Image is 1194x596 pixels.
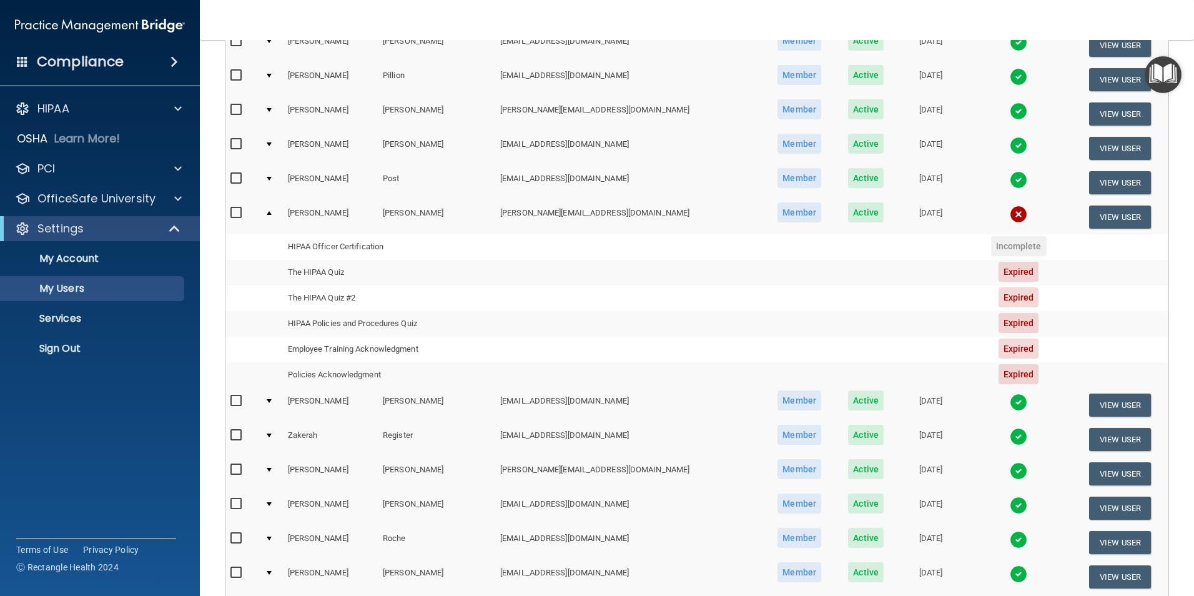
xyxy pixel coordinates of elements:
span: Member [777,528,821,548]
a: PCI [15,161,182,176]
td: Policies Acknowledgment [283,362,496,388]
p: Learn More! [54,131,121,146]
td: [DATE] [896,131,965,166]
td: [PERSON_NAME] [378,200,495,234]
img: tick.e7d51cea.svg [1010,462,1027,480]
td: Register [378,422,495,457]
img: cross.ca9f0e7f.svg [1010,206,1027,223]
a: Terms of Use [16,544,68,556]
td: Employee Training Acknowledgment [283,337,496,362]
span: Member [777,31,821,51]
td: [DATE] [896,525,965,560]
td: [PERSON_NAME] [283,131,378,166]
td: The HIPAA Quiz [283,260,496,286]
span: Member [777,99,821,119]
span: Member [777,202,821,222]
span: Member [777,459,821,479]
td: [PERSON_NAME][EMAIL_ADDRESS][DOMAIN_NAME] [495,200,764,234]
button: View User [1089,102,1151,126]
span: Active [848,99,884,119]
a: Privacy Policy [83,544,139,556]
td: [EMAIL_ADDRESS][DOMAIN_NAME] [495,422,764,457]
span: Member [777,562,821,582]
button: View User [1089,137,1151,160]
span: Active [848,202,884,222]
td: [EMAIL_ADDRESS][DOMAIN_NAME] [495,28,764,62]
p: PCI [37,161,55,176]
td: [PERSON_NAME] [283,200,378,234]
td: HIPAA Policies and Procedures Quiz [283,311,496,337]
td: [PERSON_NAME] [378,560,495,594]
span: Member [777,390,821,410]
span: Expired [999,313,1039,333]
td: [PERSON_NAME] [378,131,495,166]
td: The HIPAA Quiz #2 [283,286,496,311]
td: [DATE] [896,422,965,457]
p: My Users [8,282,179,295]
p: Sign Out [8,342,179,355]
td: [PERSON_NAME] [283,97,378,131]
p: HIPAA [37,101,69,116]
span: Active [848,390,884,410]
td: [PERSON_NAME] [283,166,378,200]
td: [PERSON_NAME] [283,491,378,525]
span: Expired [999,364,1039,384]
button: View User [1089,34,1151,57]
span: Member [777,494,821,514]
td: [EMAIL_ADDRESS][DOMAIN_NAME] [495,560,764,594]
p: Settings [37,221,84,236]
a: OfficeSafe University [15,191,182,206]
td: [PERSON_NAME] [283,525,378,560]
td: Zakerah [283,422,378,457]
p: Services [8,312,179,325]
td: [DATE] [896,388,965,422]
td: [EMAIL_ADDRESS][DOMAIN_NAME] [495,62,764,97]
td: [PERSON_NAME] [283,457,378,491]
span: Member [777,134,821,154]
span: Expired [999,287,1039,307]
td: [EMAIL_ADDRESS][DOMAIN_NAME] [495,166,764,200]
td: [PERSON_NAME] [283,28,378,62]
td: [EMAIL_ADDRESS][DOMAIN_NAME] [495,491,764,525]
span: Member [777,168,821,188]
td: [PERSON_NAME] [378,97,495,131]
td: HIPAA Officer Certification [283,234,496,260]
p: OSHA [17,131,48,146]
img: PMB logo [15,13,185,38]
td: [EMAIL_ADDRESS][DOMAIN_NAME] [495,525,764,560]
td: Roche [378,525,495,560]
td: [DATE] [896,560,965,594]
span: Member [777,425,821,445]
img: tick.e7d51cea.svg [1010,531,1027,549]
td: Post [378,166,495,200]
span: Active [848,459,884,479]
td: [PERSON_NAME] [378,491,495,525]
span: Active [848,65,884,85]
a: Settings [15,221,181,236]
span: Active [848,31,884,51]
span: Active [848,528,884,548]
td: [PERSON_NAME] [283,560,378,594]
td: [DATE] [896,491,965,525]
span: Active [848,134,884,154]
h4: Compliance [37,53,124,71]
span: Active [848,425,884,445]
button: View User [1089,171,1151,194]
img: tick.e7d51cea.svg [1010,394,1027,411]
span: Active [848,562,884,582]
button: View User [1089,428,1151,451]
td: [PERSON_NAME] [283,62,378,97]
button: Open Resource Center [1145,56,1182,93]
button: View User [1089,394,1151,417]
span: Expired [999,339,1039,359]
td: [DATE] [896,166,965,200]
span: Member [777,65,821,85]
button: View User [1089,68,1151,91]
td: [PERSON_NAME] [378,388,495,422]
p: OfficeSafe University [37,191,155,206]
img: tick.e7d51cea.svg [1010,68,1027,86]
span: Active [848,494,884,514]
td: [DATE] [896,62,965,97]
td: [PERSON_NAME] [378,457,495,491]
a: HIPAA [15,101,182,116]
